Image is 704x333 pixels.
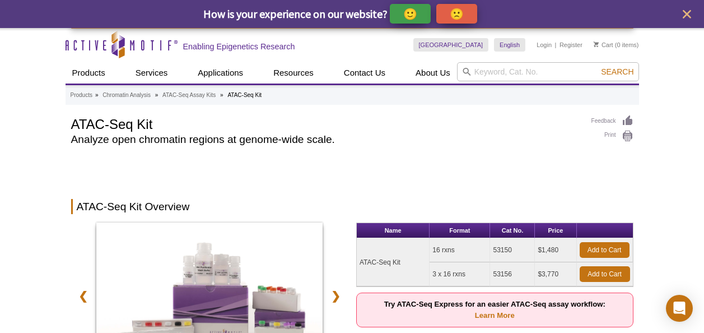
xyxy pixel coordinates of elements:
li: ATAC-Seq Kit [227,92,262,98]
td: $1,480 [535,238,576,262]
p: 🙁 [450,7,464,21]
a: Products [71,90,92,100]
a: Feedback [591,115,633,127]
img: Your Cart [594,41,599,47]
td: 53150 [490,238,535,262]
span: Search [601,67,633,76]
div: Open Intercom Messenger [666,295,693,322]
th: Format [430,223,490,238]
th: Name [357,223,430,238]
td: 16 rxns [430,238,490,262]
li: » [155,92,158,98]
a: Register [560,41,582,49]
a: ❯ [324,283,348,309]
a: ❮ [71,283,95,309]
h2: Analyze open chromatin regions at genome-wide scale. [71,135,580,145]
li: » [220,92,223,98]
a: Cart [594,41,613,49]
a: Login [537,41,552,49]
button: Search [598,67,637,77]
a: [GEOGRAPHIC_DATA] [413,38,489,52]
a: Add to Cart [580,266,630,282]
button: close [680,7,694,21]
a: Print [591,130,633,142]
h2: ATAC-Seq Kit Overview [71,199,633,214]
a: ATAC-Seq Assay Kits [162,90,216,100]
li: (0 items) [594,38,639,52]
li: » [95,92,99,98]
a: Chromatin Analysis [102,90,151,100]
td: 53156 [490,262,535,286]
a: Products [66,62,112,84]
a: Applications [191,62,250,84]
a: English [494,38,525,52]
li: | [555,38,557,52]
td: 3 x 16 rxns [430,262,490,286]
h1: ATAC-Seq Kit [71,115,580,132]
a: Add to Cart [580,242,630,258]
a: Learn More [475,311,515,320]
th: Cat No. [490,223,535,238]
p: 🙂 [403,7,417,21]
input: Keyword, Cat. No. [457,62,639,81]
a: About Us [409,62,457,84]
td: ATAC-Seq Kit [357,238,430,286]
a: Resources [267,62,320,84]
strong: Try ATAC-Seq Express for an easier ATAC-Seq assay workflow: [384,300,605,320]
h2: Enabling Epigenetics Research [183,41,295,52]
th: Price [535,223,576,238]
a: Contact Us [337,62,392,84]
a: Services [129,62,175,84]
span: How is your experience on our website? [203,7,388,21]
td: $3,770 [535,262,576,286]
